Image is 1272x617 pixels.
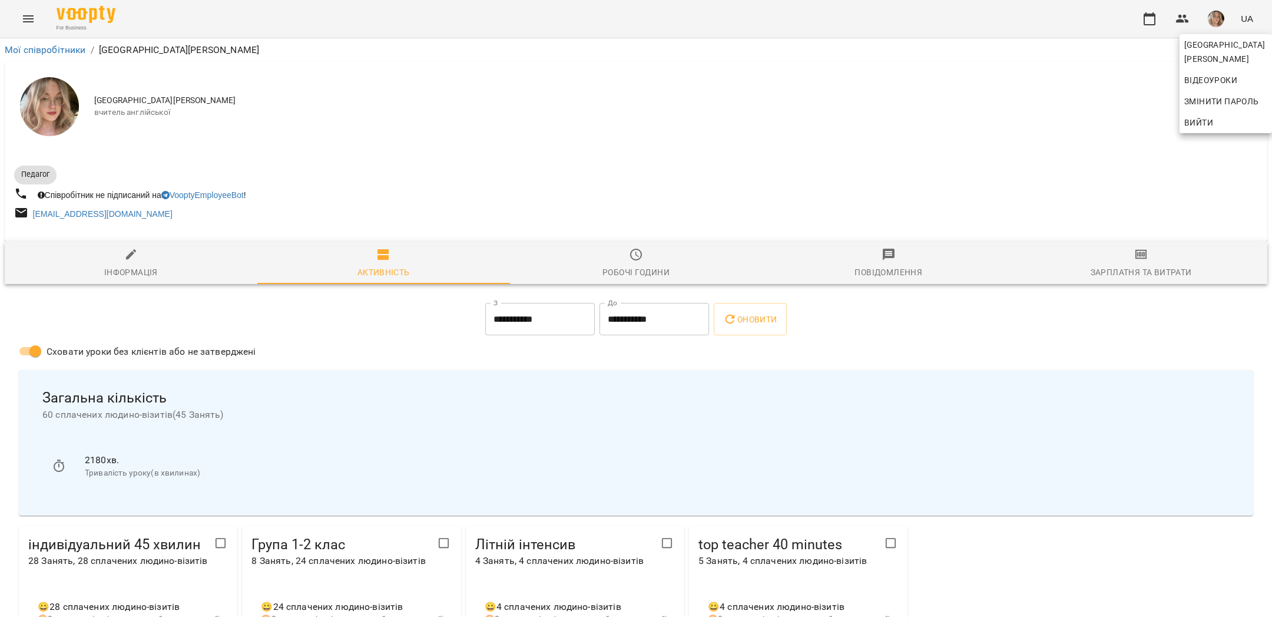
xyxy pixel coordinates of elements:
[1180,70,1242,91] a: Відеоуроки
[1180,34,1272,70] a: [GEOGRAPHIC_DATA][PERSON_NAME]
[1180,91,1272,112] a: Змінити пароль
[1184,73,1237,87] span: Відеоуроки
[1184,116,1213,130] span: Вийти
[1184,94,1267,108] span: Змінити пароль
[1184,38,1267,66] span: [GEOGRAPHIC_DATA][PERSON_NAME]
[1180,112,1272,133] button: Вийти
